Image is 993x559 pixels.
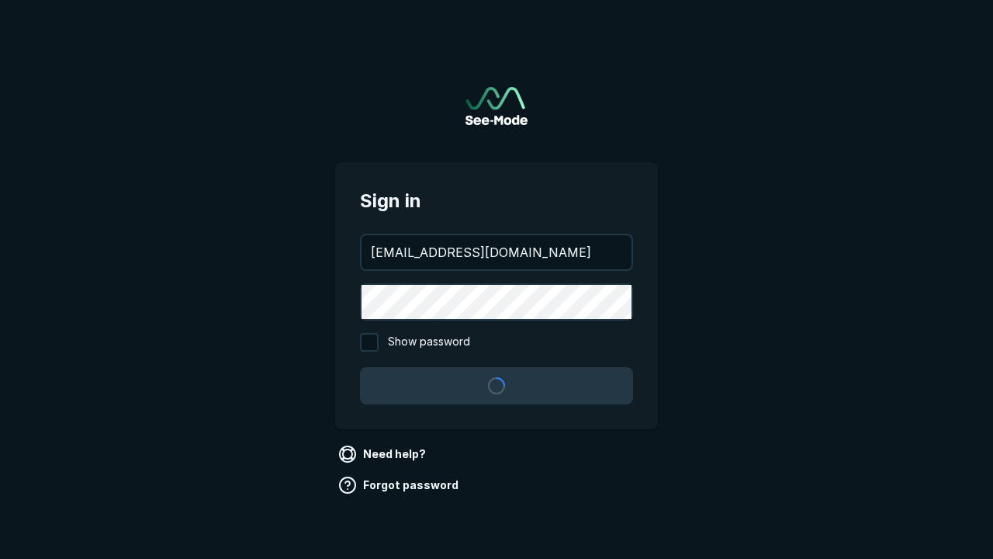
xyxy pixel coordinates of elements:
a: Need help? [335,442,432,467]
span: Sign in [360,187,633,215]
span: Show password [388,333,470,352]
a: Go to sign in [465,87,528,125]
a: Forgot password [335,473,465,498]
input: your@email.com [362,235,631,269]
img: See-Mode Logo [465,87,528,125]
